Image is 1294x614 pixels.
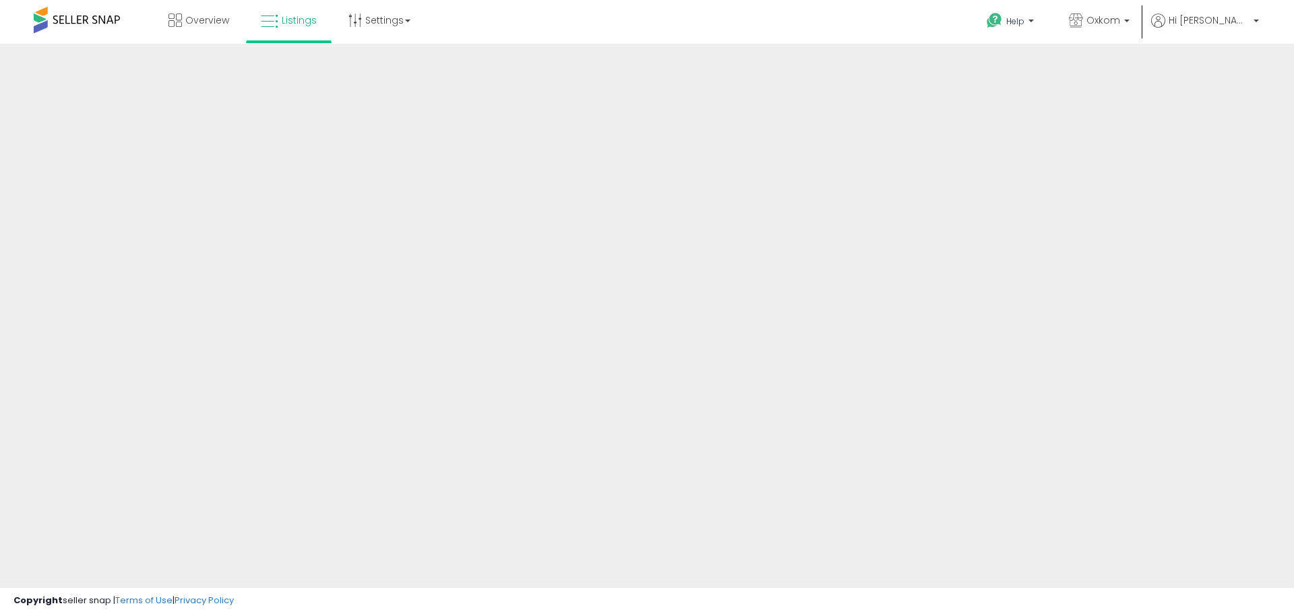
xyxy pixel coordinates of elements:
[1086,13,1120,27] span: Oxkom
[115,594,173,607] a: Terms of Use
[1006,16,1024,27] span: Help
[185,13,229,27] span: Overview
[13,594,234,607] div: seller snap | |
[175,594,234,607] a: Privacy Policy
[282,13,317,27] span: Listings
[986,12,1003,29] i: Get Help
[13,594,63,607] strong: Copyright
[976,2,1047,44] a: Help
[1151,13,1259,44] a: Hi [PERSON_NAME]
[1169,13,1250,27] span: Hi [PERSON_NAME]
